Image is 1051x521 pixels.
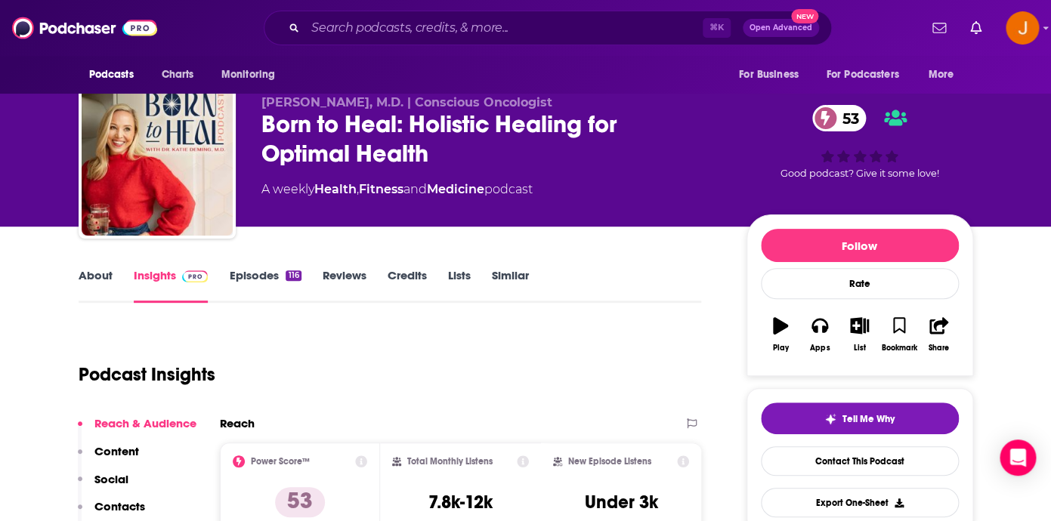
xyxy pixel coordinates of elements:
a: Show notifications dropdown [964,15,988,41]
a: Lists [448,268,471,303]
button: Content [78,444,139,472]
a: Fitness [359,182,403,196]
span: New [791,9,818,23]
span: For Podcasters [827,64,899,85]
button: open menu [817,60,921,89]
div: Share [929,344,949,353]
a: Reviews [323,268,366,303]
a: Episodes116 [229,268,301,303]
h1: Podcast Insights [79,363,215,386]
span: Good podcast? Give it some love! [781,168,939,179]
button: Show profile menu [1006,11,1039,45]
div: Search podcasts, credits, & more... [264,11,832,45]
h2: New Episode Listens [568,456,651,467]
span: Podcasts [89,64,134,85]
span: Open Advanced [750,24,812,32]
span: For Business [739,64,799,85]
span: More [928,64,954,85]
button: Open AdvancedNew [743,19,819,37]
a: Show notifications dropdown [926,15,952,41]
button: open menu [79,60,153,89]
p: Contacts [94,499,145,513]
h3: 7.8k-12k [428,491,493,513]
div: Rate [761,268,959,299]
button: Bookmark [879,307,919,362]
img: Podchaser Pro [182,270,209,282]
div: 53Good podcast? Give it some love! [747,95,973,189]
h2: Power Score™ [251,456,310,467]
div: Play [772,344,788,353]
a: 53 [812,105,867,131]
a: InsightsPodchaser Pro [134,268,209,303]
button: Share [919,307,958,362]
button: open menu [211,60,295,89]
button: tell me why sparkleTell Me Why [761,402,959,434]
span: and [403,182,427,196]
button: Follow [761,229,959,262]
img: Podchaser - Follow, Share and Rate Podcasts [12,14,157,42]
span: , [357,182,359,196]
img: tell me why sparkle [824,413,836,425]
button: List [839,307,879,362]
div: Bookmark [881,344,917,353]
div: Open Intercom Messenger [1000,439,1036,476]
a: Medicine [427,182,484,196]
p: 53 [275,487,325,517]
button: Social [78,472,128,500]
img: Born to Heal: Holistic Healing for Optimal Health [82,85,233,236]
button: open menu [728,60,818,89]
h2: Total Monthly Listens [407,456,493,467]
p: Content [94,444,139,458]
div: A weekly podcast [261,180,533,199]
span: 53 [827,105,867,131]
button: open menu [917,60,972,89]
a: Similar [492,268,529,303]
div: 116 [286,270,301,281]
h3: Under 3k [585,491,658,513]
a: Charts [152,60,203,89]
span: [PERSON_NAME], M.D. | Conscious Oncologist [261,95,552,109]
p: Reach & Audience [94,416,196,430]
div: Apps [810,344,830,353]
img: User Profile [1006,11,1039,45]
input: Search podcasts, credits, & more... [305,16,703,40]
button: Export One-Sheet [761,488,959,517]
button: Play [761,307,800,362]
span: Charts [162,64,194,85]
p: Social [94,472,128,486]
span: Tell Me Why [842,413,895,425]
div: List [854,344,866,353]
a: About [79,268,113,303]
h2: Reach [220,416,255,430]
span: Monitoring [221,64,275,85]
span: Logged in as justine87181 [1006,11,1039,45]
a: Contact This Podcast [761,446,959,476]
a: Credits [388,268,427,303]
button: Reach & Audience [78,416,196,444]
a: Health [314,182,357,196]
button: Apps [800,307,839,362]
span: ⌘ K [703,18,731,38]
